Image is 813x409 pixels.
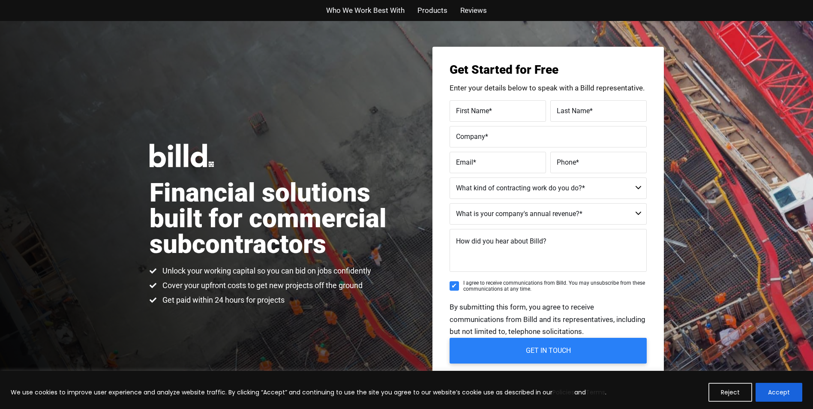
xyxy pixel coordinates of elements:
p: Enter your details below to speak with a Billd representative. [450,84,647,92]
button: Accept [756,383,802,402]
span: Last Name [557,106,590,114]
input: I agree to receive communications from Billd. You may unsubscribe from these communications at an... [450,281,459,291]
span: How did you hear about Billd? [456,237,546,245]
span: Unlock your working capital so you can bid on jobs confidently [160,266,371,276]
a: Reviews [460,4,487,17]
span: By submitting this form, you agree to receive communications from Billd and its representatives, ... [450,303,645,336]
h1: Financial solutions built for commercial subcontractors [150,180,407,257]
span: Get paid within 24 hours for projects [160,295,285,305]
input: GET IN TOUCH [450,338,647,364]
span: I agree to receive communications from Billd. You may unsubscribe from these communications at an... [463,280,647,292]
a: Who We Work Best With [326,4,405,17]
span: Cover your upfront costs to get new projects off the ground [160,280,363,291]
a: Policies [552,388,574,397]
span: Company [456,132,485,140]
p: We use cookies to improve user experience and analyze website traffic. By clicking “Accept” and c... [11,387,606,397]
a: Products [417,4,447,17]
span: Email [456,158,473,166]
h3: Get Started for Free [450,64,647,76]
a: Terms [586,388,605,397]
span: Phone [557,158,576,166]
button: Reject [708,383,752,402]
span: First Name [456,106,489,114]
